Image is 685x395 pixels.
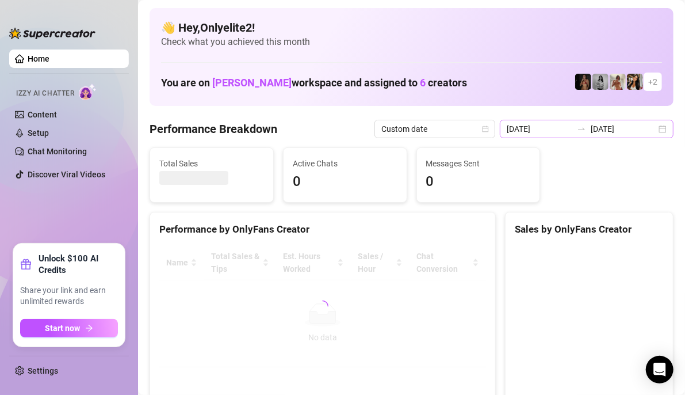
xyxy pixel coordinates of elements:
h4: 👋 Hey, Onlyelite2 ! [161,20,662,36]
span: Total Sales [159,157,264,170]
span: Start now [45,324,81,333]
span: 0 [426,171,531,193]
a: Discover Viral Videos [28,170,105,179]
div: Open Intercom Messenger [646,356,673,383]
span: + 2 [648,75,657,88]
span: swap-right [577,124,586,134]
img: the_bohema [575,74,591,90]
a: Home [28,54,49,63]
h4: Performance Breakdown [150,121,277,137]
span: to [577,124,586,134]
span: loading [317,301,328,312]
a: Setup [28,128,49,138]
img: AI Chatter [79,83,97,100]
span: Share your link and earn unlimited rewards [20,285,118,307]
input: End date [591,123,656,135]
button: Start nowarrow-right [20,319,118,337]
span: arrow-right [85,324,93,332]
div: Performance by OnlyFans Creator [159,222,486,237]
a: Settings [28,366,58,375]
span: Active Chats [293,157,397,170]
span: Messages Sent [426,157,531,170]
strong: Unlock $100 AI Credits [39,253,118,276]
span: calendar [482,126,489,132]
img: AdelDahan [627,74,643,90]
span: gift [20,259,32,270]
span: Check what you achieved this month [161,36,662,48]
span: 0 [293,171,397,193]
span: Custom date [381,120,488,138]
span: 6 [420,77,426,89]
a: Chat Monitoring [28,147,87,156]
div: Sales by OnlyFans Creator [515,222,664,237]
img: logo-BBDzfeDw.svg [9,28,95,39]
span: Izzy AI Chatter [16,88,74,99]
a: Content [28,110,57,119]
input: Start date [507,123,572,135]
span: [PERSON_NAME] [212,77,292,89]
img: A [592,74,609,90]
h1: You are on workspace and assigned to creators [161,77,467,89]
img: Green [610,74,626,90]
